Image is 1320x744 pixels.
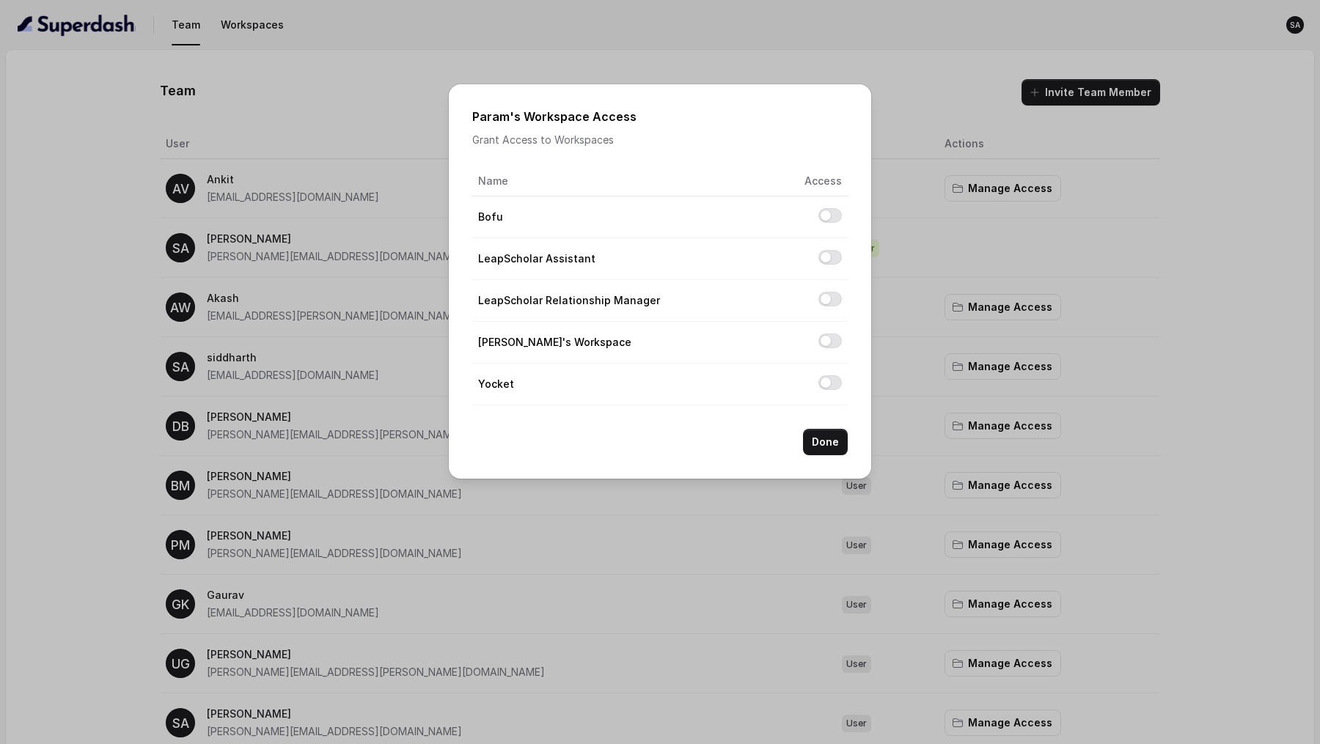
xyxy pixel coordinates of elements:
[818,334,842,348] button: Allow access to Rohan's Workspace
[472,108,848,125] h2: Param 's Workspace Access
[472,131,848,149] p: Grant Access to Workspaces
[472,196,672,238] td: Bofu
[818,250,842,265] button: Allow access to LeapScholar Assistant
[672,166,848,196] th: Access
[818,375,842,390] button: Allow access to Yocket
[818,208,842,223] button: Allow access to Bofu
[472,322,672,364] td: [PERSON_NAME]'s Workspace
[472,280,672,322] td: LeapScholar Relationship Manager
[472,166,672,196] th: Name
[472,238,672,280] td: LeapScholar Assistant
[803,429,848,455] button: Done
[818,292,842,306] button: Allow access to LeapScholar Relationship Manager
[472,364,672,405] td: Yocket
